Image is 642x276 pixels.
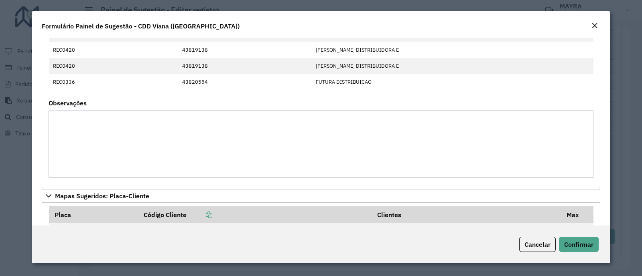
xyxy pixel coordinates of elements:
[49,74,100,90] td: REC0336
[561,223,593,239] td: 1
[49,206,138,223] th: Placa
[178,74,312,90] td: 43820554
[372,206,561,223] th: Clientes
[49,58,100,74] td: REC0420
[561,206,593,223] th: Max
[312,42,517,58] td: [PERSON_NAME] DISTRIBUIDORA E
[187,211,212,219] a: Copiar
[178,42,312,58] td: 43819138
[312,74,517,90] td: FUTURA DISTRIBUICAO
[42,189,600,203] a: Mapas Sugeridos: Placa-Cliente
[559,237,599,252] button: Confirmar
[138,206,372,223] th: Código Cliente
[312,58,517,74] td: [PERSON_NAME] DISTRIBUIDORA E
[524,240,551,248] span: Cancelar
[591,22,598,29] em: Fechar
[589,21,600,31] button: Close
[138,223,372,239] td: 43897813
[49,42,100,58] td: REC0420
[49,98,87,108] label: Observações
[372,223,561,239] td: COBATA COMERCIO E DI
[519,237,556,252] button: Cancelar
[564,240,593,248] span: Confirmar
[49,223,138,239] td: RKR7J50
[42,21,240,31] h4: Formulário Painel de Sugestão - CDD Viana ([GEOGRAPHIC_DATA])
[178,58,312,74] td: 43819138
[55,193,149,199] span: Mapas Sugeridos: Placa-Cliente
